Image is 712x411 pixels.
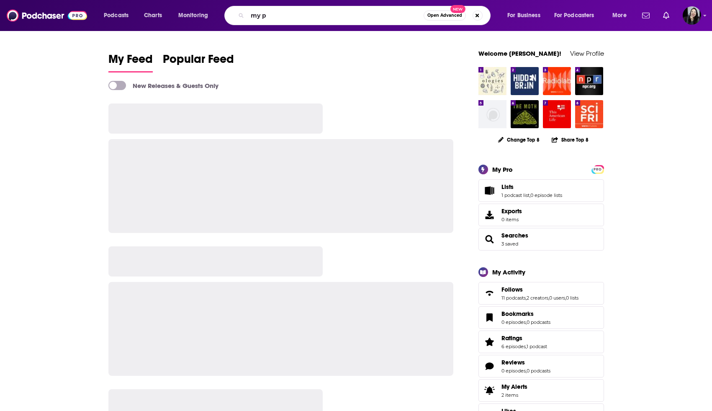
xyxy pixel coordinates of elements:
[501,383,527,390] span: My Alerts
[543,67,571,95] a: Radiolab
[501,344,526,349] a: 6 episodes
[481,312,498,323] a: Bookmarks
[478,379,604,402] a: My Alerts
[607,9,637,22] button: open menu
[501,392,527,398] span: 2 items
[481,209,498,221] span: Exports
[501,286,578,293] a: Follows
[427,13,462,18] span: Open Advanced
[526,344,527,349] span: ,
[565,295,566,301] span: ,
[683,6,701,25] span: Logged in as marypoffenroth
[478,49,561,57] a: Welcome [PERSON_NAME]!
[424,10,466,21] button: Open AdvancedNew
[660,8,673,23] a: Show notifications dropdown
[478,204,604,226] a: Exports
[530,192,562,198] a: 0 episode lists
[501,183,562,191] a: Lists
[527,319,550,325] a: 0 podcasts
[478,179,604,202] span: Lists
[526,368,527,374] span: ,
[593,166,603,173] span: PRO
[527,344,547,349] a: 1 podcast
[501,286,523,293] span: Follows
[549,295,565,301] a: 0 users
[172,9,219,22] button: open menu
[511,100,539,128] img: The Moth
[481,360,498,372] a: Reviews
[501,183,514,191] span: Lists
[526,319,527,325] span: ,
[163,52,234,71] span: Popular Feed
[108,52,153,72] a: My Feed
[575,100,603,128] img: Science Friday
[98,9,139,22] button: open menu
[530,192,530,198] span: ,
[501,192,530,198] a: 1 podcast list
[501,207,522,215] span: Exports
[683,6,701,25] button: Show profile menu
[501,295,526,301] a: 11 podcasts
[612,10,627,21] span: More
[511,67,539,95] img: Hidden Brain
[450,5,465,13] span: New
[178,10,208,21] span: Monitoring
[501,359,550,366] a: Reviews
[566,295,578,301] a: 0 lists
[104,10,129,21] span: Podcasts
[144,10,162,21] span: Charts
[543,100,571,128] img: This American Life
[527,368,550,374] a: 0 podcasts
[554,10,594,21] span: For Podcasters
[501,217,522,222] span: 0 items
[501,368,526,374] a: 0 episodes
[501,310,534,318] span: Bookmarks
[507,10,540,21] span: For Business
[549,9,607,22] button: open menu
[551,132,589,148] button: Share Top 8
[593,165,603,172] a: PRO
[478,282,604,305] span: Follows
[139,9,167,22] a: Charts
[478,331,604,353] span: Ratings
[501,359,525,366] span: Reviews
[478,306,604,329] span: Bookmarks
[527,295,548,301] a: 2 creators
[639,8,653,23] a: Show notifications dropdown
[501,232,528,239] a: Searches
[493,134,545,145] button: Change Top 8
[526,295,527,301] span: ,
[501,334,522,342] span: Ratings
[163,52,234,72] a: Popular Feed
[575,67,603,95] img: Stories from NPR : NPR
[481,287,498,299] a: Follows
[570,49,604,57] a: View Profile
[501,310,550,318] a: Bookmarks
[247,9,424,22] input: Search podcasts, credits, & more...
[478,67,506,95] img: Ologies with Alie Ward
[481,385,498,396] span: My Alerts
[501,319,526,325] a: 0 episodes
[501,9,551,22] button: open menu
[232,6,499,25] div: Search podcasts, credits, & more...
[481,336,498,348] a: Ratings
[492,268,525,276] div: My Activity
[501,334,547,342] a: Ratings
[492,165,513,173] div: My Pro
[478,228,604,251] span: Searches
[481,233,498,245] a: Searches
[7,8,87,23] img: Podchaser - Follow, Share and Rate Podcasts
[481,185,498,196] a: Lists
[683,6,701,25] img: User Profile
